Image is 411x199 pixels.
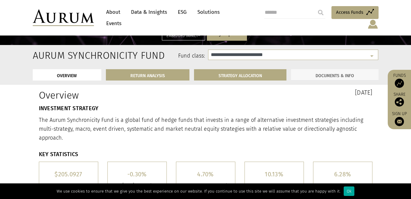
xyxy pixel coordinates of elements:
h5: 4.70% [181,171,230,177]
h1: Overview [39,89,201,101]
a: RETURN ANALYSIS [106,69,189,81]
p: The Aurum Synchronicity Fund is a global fund of hedge funds that invests in a range of alternati... [39,116,372,142]
strong: INVESTMENT STRATEGY [39,105,99,112]
a: Events [103,18,121,29]
a: STRATEGY ALLOCATION [194,69,286,81]
p: ROLLING 12 MONTH RETURN* [249,182,299,196]
h5: $205.0927 [44,171,93,177]
p: [DATE] RETURN* [112,182,162,189]
a: Funds [391,73,408,88]
a: About [103,6,123,18]
div: Ok [344,186,354,196]
p: YEAR TO DATE RETURN* [181,182,230,189]
input: Submit [315,6,327,19]
a: Sign up [391,111,408,126]
img: Aurum [33,9,94,26]
h3: [DATE] [210,89,372,96]
a: Access Funds [331,6,379,19]
p: Nav per share [44,182,93,189]
h5: 6.28% [318,171,368,177]
h5: Embedded Impact® [166,34,201,38]
strong: KEY STATISTICS [39,151,78,158]
a: Solutions [194,6,223,18]
a: Data & Insights [128,6,170,18]
p: COMPOUND ANNUAL RETURN* [318,182,368,196]
img: account-icon.svg [367,19,379,29]
img: Access Funds [395,79,404,88]
a: DOCUMENTS & INFO [291,69,379,81]
h5: 10.13% [249,171,299,177]
h5: -0.30% [112,171,162,177]
img: Sign up to our newsletter [395,117,404,126]
span: Access Funds [336,9,363,16]
a: ESG [175,6,190,18]
h2: Aurum Synchronicity Fund [33,50,83,61]
label: Fund class: [92,52,205,60]
div: Share [391,92,408,107]
img: Share this post [395,97,404,107]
